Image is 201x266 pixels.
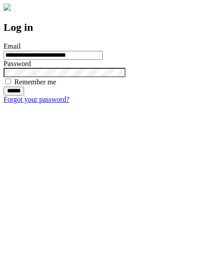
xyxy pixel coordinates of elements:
img: logo-4e3dc11c47720685a147b03b5a06dd966a58ff35d612b21f08c02c0306f2b779.png [4,4,11,11]
label: Email [4,42,21,50]
label: Password [4,60,31,67]
h2: Log in [4,21,197,33]
a: Forgot your password? [4,96,69,103]
label: Remember me [14,78,56,86]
